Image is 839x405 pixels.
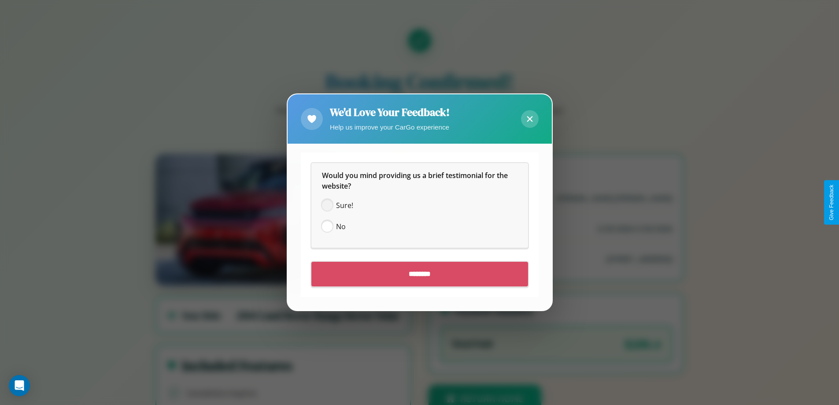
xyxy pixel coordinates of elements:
p: Help us improve your CarGo experience [330,121,450,133]
span: No [336,222,346,232]
div: Give Feedback [828,185,835,220]
h2: We'd Love Your Feedback! [330,105,450,119]
span: Sure! [336,201,353,211]
span: Would you mind providing us a brief testimonial for the website? [322,171,510,191]
div: Open Intercom Messenger [9,375,30,396]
